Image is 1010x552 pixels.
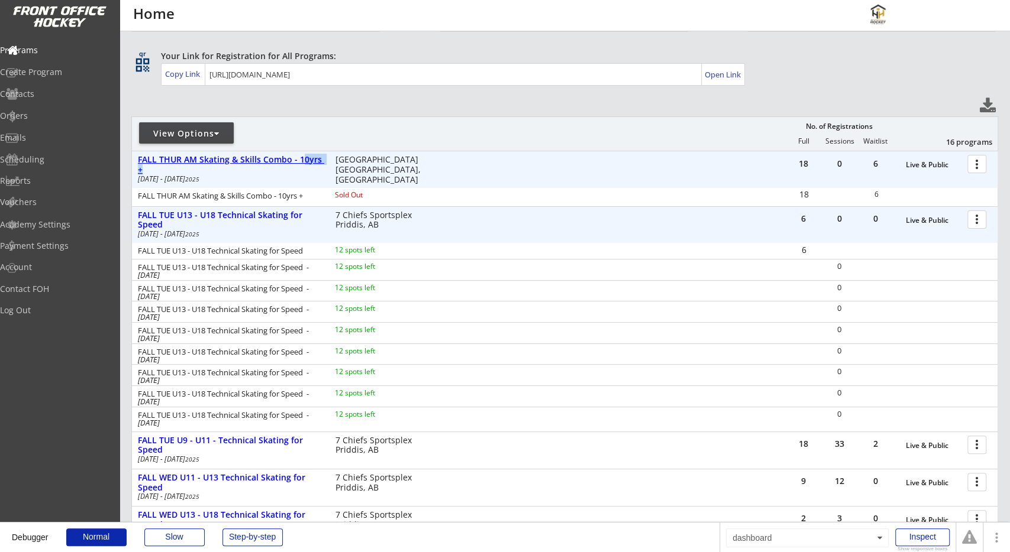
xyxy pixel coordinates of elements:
[822,477,857,485] div: 12
[786,477,821,485] div: 9
[139,128,234,139] div: View Options
[138,417,160,428] em: [DATE]
[906,216,961,225] div: Live & Public
[822,440,857,448] div: 33
[822,326,857,333] div: 0
[138,264,319,279] div: FALL TUE U13 - U18 Technical Skating for Speed -
[335,263,411,270] div: 12 spots left
[335,284,411,291] div: 12 spots left
[859,191,894,198] div: 6
[705,66,742,83] a: Open Link
[786,440,821,448] div: 18
[822,304,857,312] div: 0
[138,285,319,300] div: FALL TUE U13 - U18 Technical Skating for Speed -
[134,56,151,74] button: qr_code
[822,410,857,418] div: 0
[335,191,411,199] div: Sold Out
[906,516,961,524] div: Live & Public
[822,514,857,522] div: 3
[858,477,893,485] div: 0
[822,262,857,270] div: 0
[335,436,428,456] div: 7 Chiefs Sportsplex Priddis, AB
[66,528,127,546] div: Normal
[138,436,322,456] div: FALL TUE U9 - U11 - Technical Skating for Speed
[786,514,821,522] div: 2
[165,69,202,79] div: Copy Link
[822,284,857,291] div: 0
[185,230,199,238] em: 2025
[895,528,950,546] div: Inspect
[138,176,319,183] div: [DATE] - [DATE]
[335,510,428,530] div: 7 Chiefs Sportsplex Priddis, AB
[335,368,411,375] div: 12 spots left
[822,347,857,355] div: 0
[161,50,961,62] div: Your Link for Registration for All Programs:
[138,333,160,343] em: [DATE]
[786,160,821,168] div: 18
[138,354,160,365] em: [DATE]
[335,210,428,230] div: 7 Chiefs Sportsplex Priddis, AB
[138,493,319,500] div: [DATE] - [DATE]
[906,479,961,487] div: Live & Public
[138,456,319,463] div: [DATE] - [DATE]
[967,155,986,173] button: more_vert
[138,396,160,407] em: [DATE]
[726,528,889,547] div: dashboard
[967,473,986,491] button: more_vert
[335,246,411,254] div: 12 spots left
[822,368,857,375] div: 0
[858,514,893,522] div: 0
[786,190,821,199] div: 18
[138,230,319,238] div: [DATE] - [DATE]
[138,375,160,385] em: [DATE]
[786,215,821,223] div: 6
[138,210,322,230] div: FALL TUE U13 - U18 Technical Skating for Speed
[185,175,199,183] em: 2025
[906,441,961,450] div: Live & Public
[822,137,858,145] div: Sessions
[858,137,893,145] div: Waitlist
[138,411,319,427] div: FALL TUE U13 - U18 Technical Skating for Speed -
[858,440,893,448] div: 2
[138,510,322,530] div: FALL WED U13 - U18 Technical Skating for Speed
[138,473,322,493] div: FALL WED U11 - U13 Technical Skating for Speed
[138,348,319,363] div: FALL TUE U13 - U18 Technical Skating for Speed -
[967,436,986,454] button: more_vert
[967,510,986,528] button: more_vert
[822,160,857,168] div: 0
[138,311,160,322] em: [DATE]
[786,246,821,254] div: 6
[931,137,992,147] div: 16 programs
[803,122,876,131] div: No. of Registrations
[185,455,199,463] em: 2025
[185,492,199,501] em: 2025
[138,247,319,255] div: FALL TUE U13 - U18 Technical Skating for Speed
[138,269,160,280] em: [DATE]
[335,305,411,312] div: 12 spots left
[335,389,411,397] div: 12 spots left
[222,528,283,546] div: Step-by-step
[967,210,986,229] button: more_vert
[786,137,822,145] div: Full
[135,50,149,58] div: qr
[895,547,950,551] div: Show responsive boxes
[12,522,49,541] div: Debugger
[858,160,893,168] div: 6
[822,215,857,223] div: 0
[335,473,428,493] div: 7 Chiefs Sportsplex Priddis, AB
[906,161,961,169] div: Live & Public
[858,215,893,223] div: 0
[705,70,742,80] div: Open Link
[335,348,411,355] div: 12 spots left
[335,155,428,184] div: [GEOGRAPHIC_DATA] [GEOGRAPHIC_DATA], [GEOGRAPHIC_DATA]
[138,327,319,342] div: FALL TUE U13 - U18 Technical Skating for Speed -
[138,390,319,405] div: FALL TUE U13 - U18 Technical Skating for Speed -
[138,155,322,175] div: FALL THUR AM Skating & Skills Combo - 10yrs +
[138,369,319,384] div: FALL TUE U13 - U18 Technical Skating for Speed -
[144,528,205,546] div: Slow
[822,389,857,397] div: 0
[138,192,319,200] div: FALL THUR AM Skating & Skills Combo - 10yrs +
[335,411,411,418] div: 12 spots left
[138,306,319,321] div: FALL TUE U13 - U18 Technical Skating for Speed -
[335,326,411,333] div: 12 spots left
